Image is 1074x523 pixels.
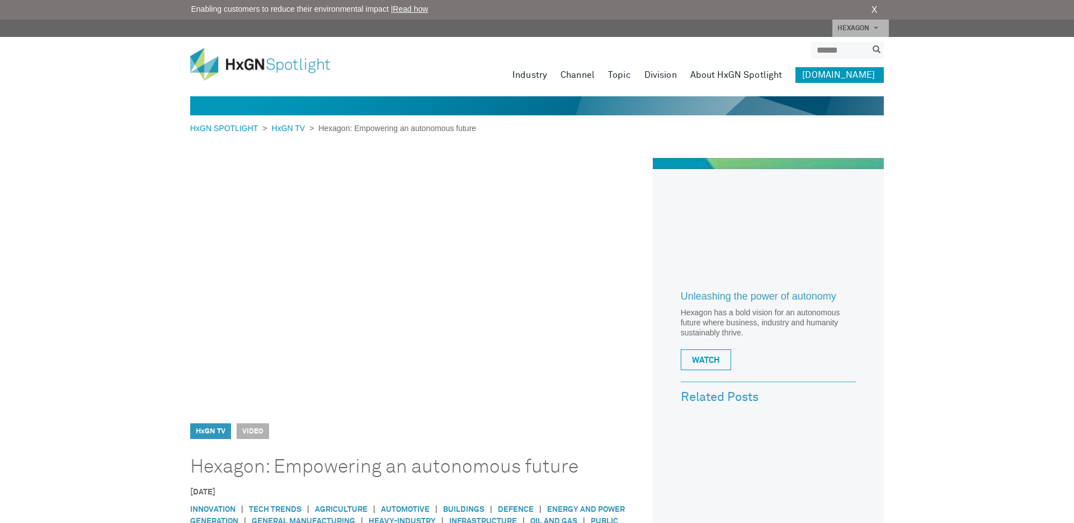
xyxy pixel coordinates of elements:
span: | [430,504,443,516]
a: Tech Trends [249,506,302,513]
a: HxGN SPOTLIGHT [190,124,262,133]
div: > > [190,123,476,134]
span: | [484,504,498,516]
a: Agriculture [315,506,368,513]
a: Buildings [443,506,484,513]
h3: Related Posts [681,391,856,404]
span: | [235,504,249,516]
a: X [872,3,878,17]
span: | [534,504,547,516]
time: [DATE] [190,488,215,496]
a: Channel [560,67,595,83]
h1: Hexagon: Empowering an autonomous future [190,456,615,478]
p: Hexagon has a bold vision for an autonomous future where business, industry and humanity sustaina... [681,307,856,338]
span: | [368,504,381,516]
a: [DOMAIN_NAME] [795,67,884,83]
span: Video [237,423,269,439]
a: Unleashing the power of autonomy [681,291,856,308]
a: Innovation [190,506,235,513]
a: HxGN TV [267,124,310,133]
a: Industry [512,67,547,83]
a: Read how [393,4,428,13]
a: Defence [498,506,534,513]
a: HxGN TV [196,428,225,435]
span: Enabling customers to reduce their environmental impact | [191,3,428,15]
img: HxGN Spotlight [190,48,347,81]
a: Automotive [381,506,430,513]
span: Hexagon: Empowering an autonomous future [314,124,476,133]
span: | [302,504,315,516]
a: Division [644,67,677,83]
a: Topic [608,67,631,83]
a: About HxGN Spotlight [690,67,783,83]
a: HEXAGON [832,20,889,37]
a: WATCH [681,349,731,370]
